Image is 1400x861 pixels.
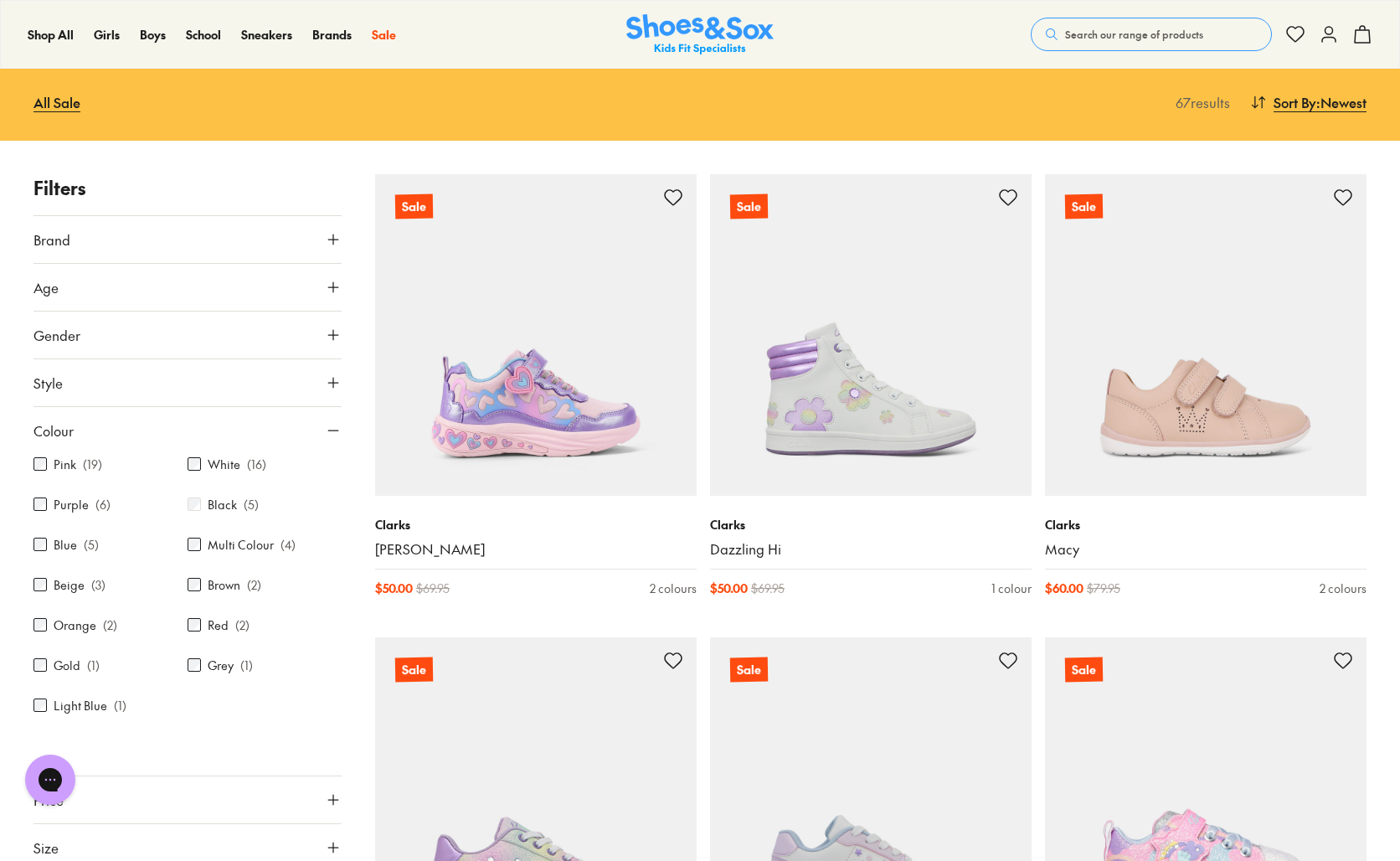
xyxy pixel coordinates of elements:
button: Sort By:Newest [1250,84,1367,121]
span: Size [33,838,59,858]
p: ( 2 ) [247,576,261,594]
a: School [186,26,221,44]
span: Age [33,277,59,297]
p: ( 2 ) [103,616,117,634]
label: Black [208,496,237,513]
span: Search our range of products [1065,27,1203,42]
span: Brand [33,229,70,250]
p: ( 5 ) [84,536,99,554]
a: Dazzling Hi [710,540,1032,559]
p: Filters [33,174,342,202]
span: Gender [33,325,80,345]
button: Price [33,776,342,823]
a: All Sale [33,84,80,121]
a: Sale [375,174,697,496]
span: : Newest [1316,92,1367,112]
span: $ 79.95 [1087,580,1120,597]
p: ( 6 ) [95,496,111,513]
button: Gender [33,312,342,358]
span: $ 69.95 [751,580,785,597]
label: Blue [54,536,77,554]
iframe: Gorgias live chat messenger [17,749,84,811]
p: ( 4 ) [281,536,296,554]
span: Colour [33,420,74,441]
p: ( 2 ) [235,616,250,634]
p: Sale [1065,194,1103,219]
span: $ 60.00 [1045,580,1083,597]
a: [PERSON_NAME] [375,540,697,559]
label: Gold [54,657,80,674]
button: Style [33,359,342,406]
label: Light Blue [54,697,107,714]
p: Clarks [710,516,1032,534]
span: $ 50.00 [710,580,748,597]
p: Sale [730,194,768,219]
p: ( 16 ) [247,456,266,473]
a: Brands [312,26,352,44]
button: Brand [33,216,342,263]
button: Age [33,264,342,311]
label: Grey [208,657,234,674]
a: Sneakers [241,26,292,44]
span: Style [33,373,63,393]
button: Search our range of products [1031,18,1272,51]
span: Sort By [1274,92,1316,112]
p: 67 results [1169,92,1230,112]
img: SNS_Logo_Responsive.svg [626,14,774,55]
label: Red [208,616,229,634]
div: 2 colours [1320,580,1367,597]
a: Shoes & Sox [626,14,774,55]
a: Sale [1045,174,1367,496]
label: Purple [54,496,89,513]
p: ( 5 ) [244,496,259,513]
div: 1 colour [991,580,1032,597]
div: 2 colours [650,580,697,597]
label: Pink [54,456,76,473]
p: ( 19 ) [83,456,102,473]
p: ( 1 ) [114,697,126,714]
a: Sale [372,26,396,44]
p: Clarks [375,516,697,534]
p: Clarks [1045,516,1367,534]
p: ( 1 ) [240,657,253,674]
p: Sale [1065,657,1103,683]
span: $ 50.00 [375,580,413,597]
p: ( 1 ) [87,657,100,674]
span: $ 69.95 [416,580,450,597]
label: Beige [54,576,85,594]
a: Macy [1045,540,1367,559]
button: Colour [33,407,342,454]
label: White [208,456,240,473]
a: Sale [710,174,1032,496]
p: Sale [395,194,433,219]
a: Shop All [28,26,74,44]
p: ( 3 ) [91,576,106,594]
p: Sale [395,657,433,683]
a: Boys [140,26,166,44]
label: Brown [208,576,240,594]
a: Girls [94,26,120,44]
p: Sale [730,657,768,683]
label: Multi Colour [208,536,274,554]
label: Orange [54,616,96,634]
